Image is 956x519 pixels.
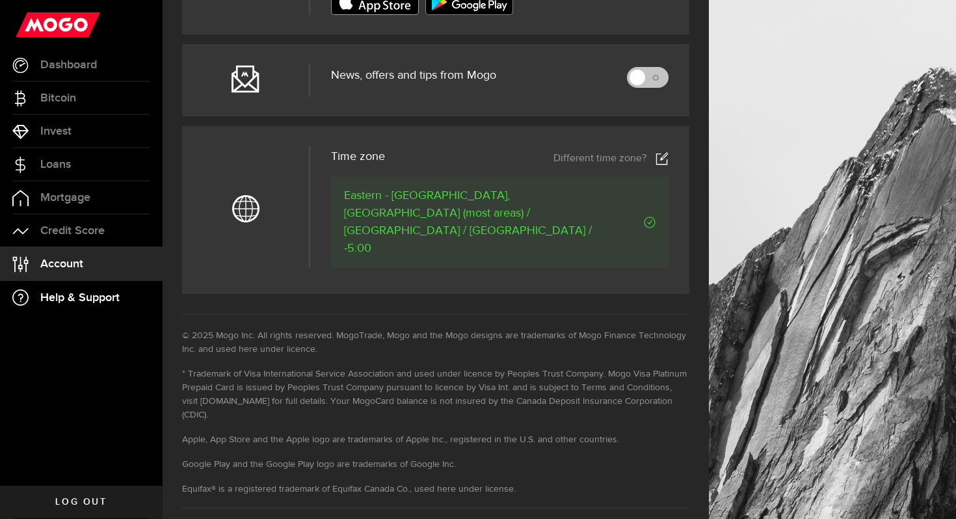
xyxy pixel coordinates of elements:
span: Account [40,258,83,270]
li: Google Play and the Google Play logo are trademarks of Google Inc. [182,458,689,472]
span: Dashboard [40,59,97,71]
span: News, offers and tips from Mogo [331,70,496,81]
span: Loans [40,159,71,170]
span: Log out [55,498,107,507]
li: Apple, App Store and the Apple logo are trademarks of Apple Inc., registered in the U.S. and othe... [182,433,689,447]
span: Help & Support [40,292,120,304]
li: * Trademark of Visa International Service Association and used under licence by Peoples Trust Com... [182,367,689,422]
span: Verified [593,217,656,228]
span: Time zone [331,151,385,163]
span: Invest [40,126,72,137]
span: Bitcoin [40,92,76,104]
span: Credit Score [40,225,105,237]
span: Mortgage [40,192,90,204]
li: Equifax® is a registered trademark of Equifax Canada Co., used here under license. [182,483,689,496]
span: Eastern - [GEOGRAPHIC_DATA], [GEOGRAPHIC_DATA] (most areas) / [GEOGRAPHIC_DATA] / [GEOGRAPHIC_DAT... [344,187,593,258]
a: Different time zone? [553,152,669,165]
button: Open LiveChat chat widget [10,5,49,44]
li: © 2025 Mogo Inc. All rights reserved. MogoTrade, Mogo and the Mogo designs are trademarks of Mogo... [182,329,689,356]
